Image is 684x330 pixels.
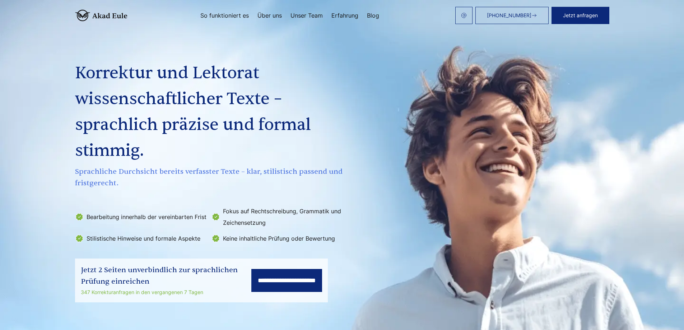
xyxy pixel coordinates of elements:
li: Stilistische Hinweise und formale Aspekte [75,233,207,244]
a: Erfahrung [331,13,358,18]
li: Fokus auf Rechtschreibung, Grammatik und Zeichensetzung [211,205,344,228]
span: Sprachliche Durchsicht bereits verfasster Texte – klar, stilistisch passend und fristgerecht. [75,166,345,189]
a: Unser Team [290,13,323,18]
button: Jetzt anfragen [552,7,609,24]
h1: Korrektur und Lektorat wissenschaftlicher Texte – sprachlich präzise und formal stimmig. [75,60,345,164]
li: Keine inhaltliche Prüfung oder Bewertung [211,233,344,244]
img: logo [75,10,127,21]
img: email [461,13,467,18]
a: Über uns [257,13,282,18]
div: Jetzt 2 Seiten unverbindlich zur sprachlichen Prüfung einreichen [81,264,251,287]
span: [PHONE_NUMBER] [487,13,531,18]
a: So funktioniert es [200,13,249,18]
a: [PHONE_NUMBER] [475,7,549,24]
a: Blog [367,13,379,18]
div: 347 Korrekturanfragen in den vergangenen 7 Tagen [81,288,251,297]
li: Bearbeitung innerhalb der vereinbarten Frist [75,205,207,228]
